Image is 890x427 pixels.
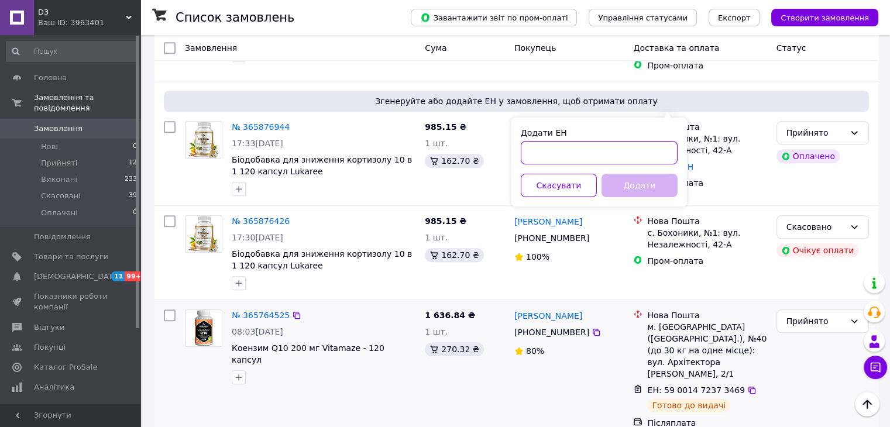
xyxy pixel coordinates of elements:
span: Cума [425,43,446,53]
span: Прийняті [41,158,77,168]
span: Експорт [718,13,751,22]
div: с. Бохоники, №1: вул. Незалежності, 42-А [647,227,767,250]
div: [PHONE_NUMBER] [512,230,592,246]
span: 17:30[DATE] [232,233,283,242]
div: Готово до видачі [647,398,730,412]
label: Додати ЕН [521,128,567,137]
span: 08:03[DATE] [232,327,283,336]
div: Скасовано [786,221,845,233]
div: Прийнято [786,126,845,139]
a: № 365876426 [232,216,290,226]
a: [PERSON_NAME] [514,310,582,322]
button: Управління статусами [589,9,697,26]
div: [PHONE_NUMBER] [512,324,592,340]
span: Замовлення [185,43,237,53]
span: Показники роботи компанії [34,291,108,312]
span: Каталог ProSale [34,362,97,373]
span: Завантажити звіт по пром-оплаті [420,12,568,23]
span: 1 шт. [425,327,448,336]
span: Доставка та оплата [633,43,719,53]
span: Аналітика [34,382,74,392]
div: Очікує оплати [776,243,859,257]
button: Чат з покупцем [864,356,887,379]
div: Пром-оплата [647,60,767,71]
span: Покупці [34,342,66,353]
div: м. [GEOGRAPHIC_DATA] ([GEOGRAPHIC_DATA].), №40 (до 30 кг на одне місце): вул. Архітектора [PERSON... [647,321,767,380]
span: 985.15 ₴ [425,122,466,132]
button: Завантажити звіт по пром-оплаті [411,9,577,26]
button: Створити замовлення [771,9,878,26]
span: ЕН: 59 0014 7237 3469 [647,385,745,395]
span: 99+ [125,271,144,281]
span: 1 636.84 ₴ [425,311,475,320]
span: Статус [776,43,806,53]
span: D3 [38,7,126,18]
div: Нова Пошта [647,215,767,227]
span: Відгуки [34,322,64,333]
div: Нова Пошта [647,309,767,321]
a: № 365876944 [232,122,290,132]
span: 985.15 ₴ [425,216,466,226]
div: Пром-оплата [647,255,767,267]
span: 100% [526,252,549,261]
span: Оплачені [41,208,78,218]
img: Фото товару [188,122,218,158]
span: Замовлення [34,123,83,134]
span: 1 шт. [425,139,448,148]
span: 0 [133,142,137,152]
img: Фото товару [194,310,214,346]
span: Товари та послуги [34,252,108,262]
img: Фото товару [188,216,218,252]
a: Біодобавка для зниження кортизолу 10 в 1 120 капсул Lukaree [232,155,412,176]
a: Фото товару [185,309,222,347]
button: Скасувати [521,174,597,197]
span: Згенеруйте або додайте ЕН у замовлення, щоб отримати оплату [169,95,864,107]
span: 80% [526,346,544,356]
span: Управління сайтом [34,402,108,423]
span: Управління статусами [598,13,688,22]
span: 39 [129,191,137,201]
a: Коензим Q10 200 мг Vitamaze - 120 капсул [232,343,384,364]
div: 162.70 ₴ [425,154,483,168]
span: Головна [34,73,67,83]
span: 12 [129,158,137,168]
div: Прийнято [786,315,845,328]
div: Нова Пошта [647,121,767,133]
a: [PERSON_NAME] [514,216,582,228]
span: Покупець [514,43,556,53]
span: Нові [41,142,58,152]
div: 270.32 ₴ [425,342,483,356]
a: Біодобавка для зниження кортизолу 10 в 1 120 капсул Lukaree [232,249,412,270]
span: [DEMOGRAPHIC_DATA] [34,271,121,282]
div: 162.70 ₴ [425,248,483,262]
div: Ваш ID: 3963401 [38,18,140,28]
a: Створити замовлення [760,12,878,22]
span: 1 шт. [425,233,448,242]
span: 0 [133,208,137,218]
span: 11 [111,271,125,281]
span: Створити замовлення [781,13,869,22]
span: Замовлення та повідомлення [34,92,140,113]
a: Фото товару [185,121,222,159]
button: Експорт [709,9,760,26]
button: Наверх [855,392,879,416]
span: Скасовані [41,191,81,201]
span: Виконані [41,174,77,185]
div: с. Бохоники, №1: вул. Незалежності, 42-А [647,133,767,156]
a: Фото товару [185,215,222,253]
div: Пром-оплата [647,177,767,189]
div: Оплачено [776,149,840,163]
span: 17:33[DATE] [232,139,283,148]
span: 233 [125,174,137,185]
input: Пошук [6,41,138,62]
a: № 365764525 [232,311,290,320]
h1: Список замовлень [176,11,294,25]
span: Повідомлення [34,232,91,242]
